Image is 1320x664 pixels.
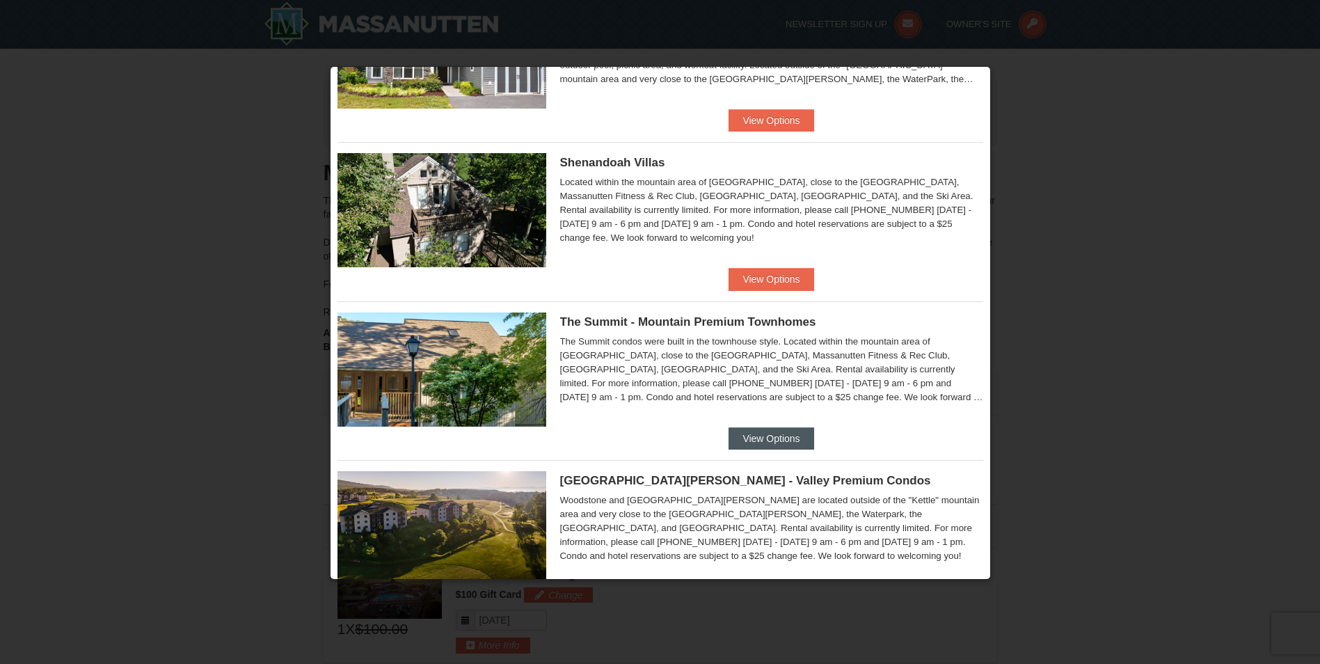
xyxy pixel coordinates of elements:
button: View Options [729,427,813,450]
img: 19219041-4-ec11c166.jpg [337,471,546,585]
div: Located within the mountain area of [GEOGRAPHIC_DATA], close to the [GEOGRAPHIC_DATA], Massanutte... [560,175,983,245]
span: The Summit - Mountain Premium Townhomes [560,315,816,329]
img: 19219034-1-0eee7e00.jpg [337,313,546,427]
button: View Options [729,268,813,290]
button: View Options [729,109,813,132]
img: 19219019-2-e70bf45f.jpg [337,153,546,267]
span: [GEOGRAPHIC_DATA][PERSON_NAME] - Valley Premium Condos [560,474,931,487]
div: The Summit condos were built in the townhouse style. Located within the mountain area of [GEOGRAP... [560,335,983,404]
span: Shenandoah Villas [560,156,665,169]
div: Woodstone and [GEOGRAPHIC_DATA][PERSON_NAME] are located outside of the "Kettle" mountain area an... [560,493,983,563]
